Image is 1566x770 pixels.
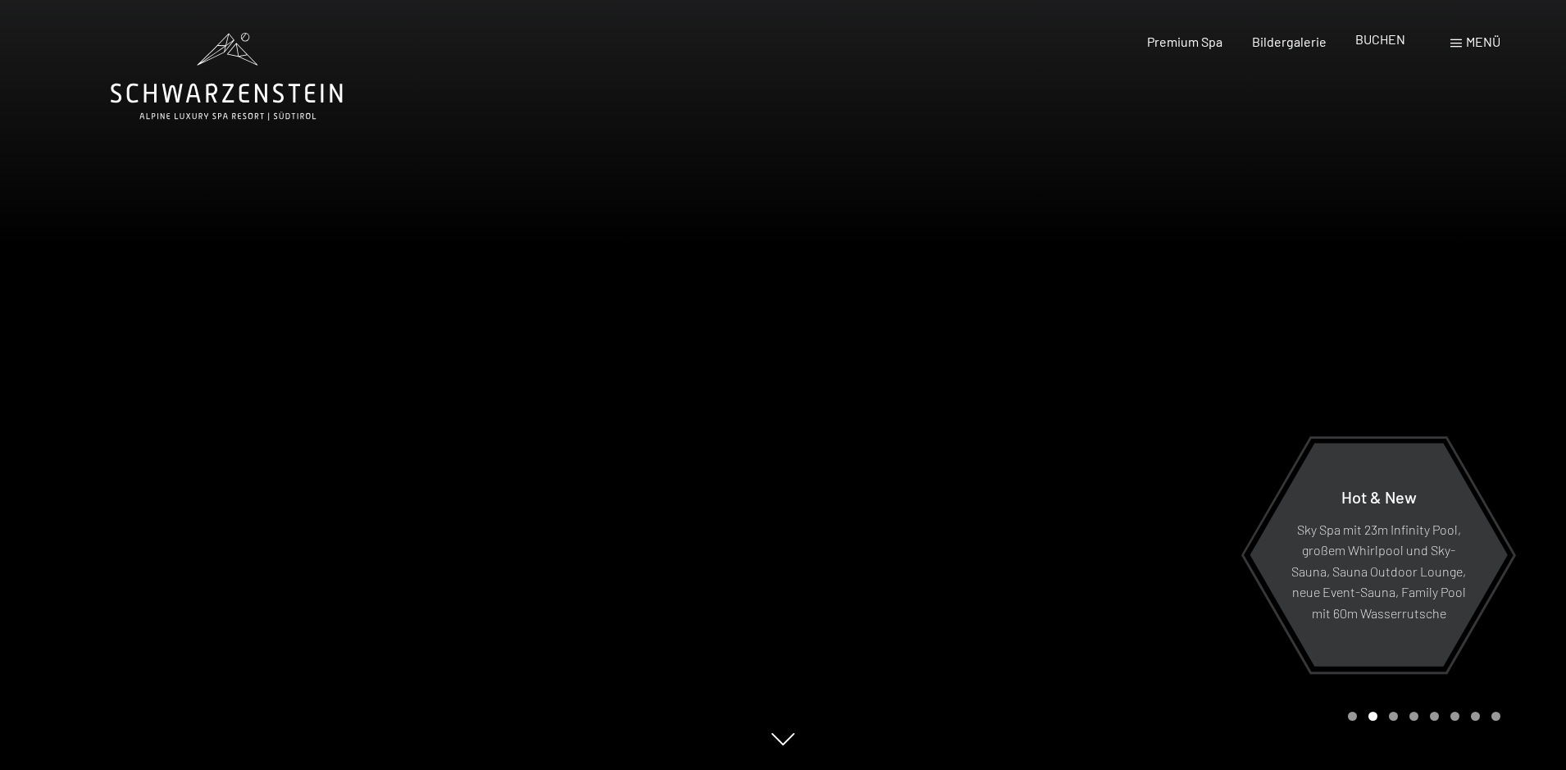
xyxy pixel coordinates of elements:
div: Carousel Page 8 [1491,712,1500,721]
div: Carousel Pagination [1342,712,1500,721]
span: Hot & New [1341,486,1417,506]
a: Bildergalerie [1252,34,1327,49]
a: Premium Spa [1147,34,1222,49]
div: Carousel Page 5 [1430,712,1439,721]
div: Carousel Page 3 [1389,712,1398,721]
div: Carousel Page 7 [1471,712,1480,721]
div: Carousel Page 2 (Current Slide) [1368,712,1377,721]
span: Menü [1466,34,1500,49]
p: Sky Spa mit 23m Infinity Pool, großem Whirlpool und Sky-Sauna, Sauna Outdoor Lounge, neue Event-S... [1290,518,1468,623]
div: Carousel Page 4 [1409,712,1418,721]
div: Carousel Page 6 [1450,712,1459,721]
a: Hot & New Sky Spa mit 23m Infinity Pool, großem Whirlpool und Sky-Sauna, Sauna Outdoor Lounge, ne... [1249,442,1509,667]
div: Carousel Page 1 [1348,712,1357,721]
a: BUCHEN [1355,31,1405,47]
